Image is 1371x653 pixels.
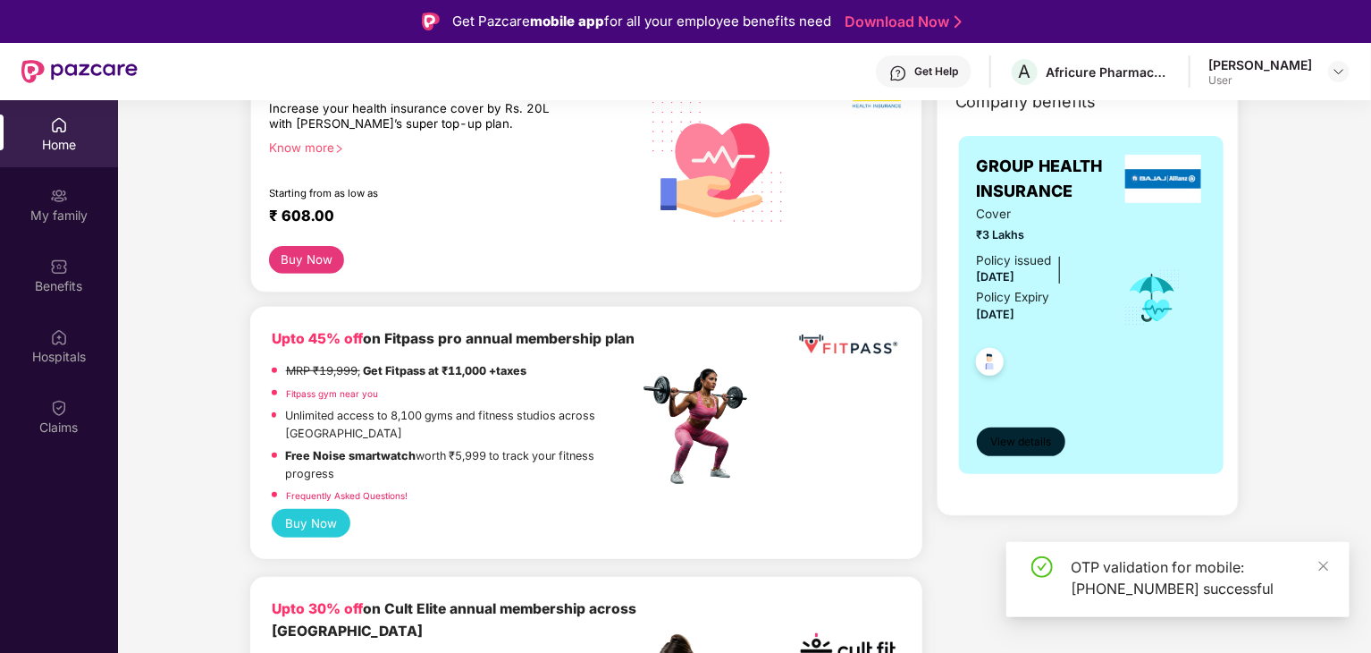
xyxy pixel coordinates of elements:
[272,600,363,617] b: Upto 30% off
[50,399,68,417] img: svg+xml;base64,PHN2ZyBpZD0iQ2xhaW0iIHhtbG5zPSJodHRwOi8vd3d3LnczLm9yZy8yMDAwL3N2ZyIgd2lkdGg9IjIwIi...
[50,187,68,205] img: svg+xml;base64,PHN2ZyB3aWR0aD0iMjAiIGhlaWdodD0iMjAiIHZpZXdCb3g9IjAgMCAyMCAyMCIgZmlsbD0ibm9uZSIgeG...
[845,13,956,31] a: Download Now
[50,328,68,346] img: svg+xml;base64,PHN2ZyBpZD0iSG9zcGl0YWxzIiB4bWxucz0iaHR0cDovL3d3dy53My5vcmcvMjAwMC9zdmciIHdpZHRoPS...
[363,364,526,377] strong: Get Fitpass at ₹11,000 +taxes
[1046,64,1171,81] div: Africure Pharmaceuticals ([GEOGRAPHIC_DATA]) Private
[269,101,562,133] div: Increase your health insurance cover by Rs. 20L with [PERSON_NAME]’s super top-up plan.
[269,246,345,274] button: Buy Now
[1208,56,1312,73] div: [PERSON_NAME]
[1031,556,1053,578] span: check-circle
[422,13,440,30] img: Logo
[955,89,1097,114] span: Company benefits
[286,364,360,377] del: MRP ₹19,999,
[269,207,621,228] div: ₹ 608.00
[50,258,68,276] img: svg+xml;base64,PHN2ZyBpZD0iQmVuZWZpdHMiIHhtbG5zPSJodHRwOi8vd3d3LnczLm9yZy8yMDAwL3N2ZyIgd2lkdGg9Ij...
[286,447,639,483] p: worth ₹5,999 to track your fitness progress
[955,13,962,31] img: Stroke
[795,328,900,361] img: fppp.png
[530,13,604,30] strong: mobile app
[286,388,378,399] a: Fitpass gym near you
[977,154,1121,205] span: GROUP HEALTH INSURANCE
[977,288,1050,307] div: Policy Expiry
[50,116,68,134] img: svg+xml;base64,PHN2ZyBpZD0iSG9tZSIgeG1sbnM9Imh0dHA6Ly93d3cudzMub3JnLzIwMDAvc3ZnIiB3aWR0aD0iMjAiIG...
[272,509,351,538] button: Buy Now
[272,600,636,640] b: on Cult Elite annual membership across [GEOGRAPHIC_DATA]
[889,64,907,82] img: svg+xml;base64,PHN2ZyBpZD0iSGVscC0zMngzMiIgeG1sbnM9Imh0dHA6Ly93d3cudzMub3JnLzIwMDAvc3ZnIiB3aWR0aD...
[1123,268,1182,327] img: icon
[452,11,831,32] div: Get Pazcare for all your employee benefits need
[286,449,416,462] strong: Free Noise smartwatch
[977,226,1099,244] span: ₹3 Lakhs
[21,60,138,83] img: New Pazcare Logo
[1125,155,1202,203] img: insurerLogo
[269,140,628,153] div: Know more
[1208,73,1312,88] div: User
[968,343,1012,386] img: svg+xml;base64,PHN2ZyB4bWxucz0iaHR0cDovL3d3dy53My5vcmcvMjAwMC9zdmciIHdpZHRoPSI0OC45NDMiIGhlaWdodD...
[1019,61,1031,82] span: A
[272,330,363,347] b: Upto 45% off
[285,407,639,443] p: Unlimited access to 8,100 gyms and fitness studios across [GEOGRAPHIC_DATA]
[269,187,563,199] div: Starting from as low as
[334,144,344,154] span: right
[914,64,958,79] div: Get Help
[977,205,1099,224] span: Cover
[639,80,798,242] img: svg+xml;base64,PHN2ZyB4bWxucz0iaHR0cDovL3d3dy53My5vcmcvMjAwMC9zdmciIHhtbG5zOnhsaW5rPSJodHRwOi8vd3...
[977,251,1052,270] div: Policy issued
[977,428,1065,456] button: View details
[272,330,635,347] b: on Fitpass pro annual membership plan
[990,434,1051,451] span: View details
[638,364,763,489] img: fpp.png
[1332,64,1346,79] img: svg+xml;base64,PHN2ZyBpZD0iRHJvcGRvd24tMzJ4MzIiIHhtbG5zPSJodHRwOi8vd3d3LnczLm9yZy8yMDAwL3N2ZyIgd2...
[286,490,408,501] a: Frequently Asked Questions!
[1071,556,1328,599] div: OTP validation for mobile: [PHONE_NUMBER] successful
[977,270,1015,284] span: [DATE]
[1317,560,1330,572] span: close
[977,308,1015,321] span: [DATE]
